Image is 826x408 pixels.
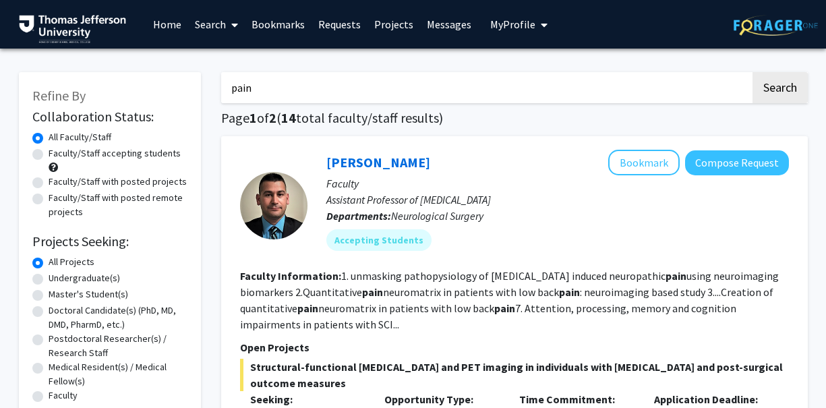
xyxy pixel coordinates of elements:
[559,285,580,299] b: pain
[250,391,365,407] p: Seeking:
[49,146,181,161] label: Faculty/Staff accepting students
[420,1,478,48] a: Messages
[494,301,515,315] b: pain
[608,150,680,175] button: Add Mahdi Alizedah to Bookmarks
[49,287,128,301] label: Master's Student(s)
[490,18,535,31] span: My Profile
[49,191,187,219] label: Faculty/Staff with posted remote projects
[49,332,187,360] label: Postdoctoral Researcher(s) / Research Staff
[32,87,86,104] span: Refine By
[19,15,127,43] img: Thomas Jefferson University Logo
[240,269,341,283] b: Faculty Information:
[49,130,111,144] label: All Faculty/Staff
[49,271,120,285] label: Undergraduate(s)
[362,285,383,299] b: pain
[297,301,318,315] b: pain
[384,391,499,407] p: Opportunity Type:
[519,391,634,407] p: Time Commitment:
[49,303,187,332] label: Doctoral Candidate(s) (PhD, MD, DMD, PharmD, etc.)
[188,1,245,48] a: Search
[326,192,789,208] p: Assistant Professor of [MEDICAL_DATA]
[734,15,818,36] img: ForagerOne Logo
[326,229,432,251] mat-chip: Accepting Students
[269,109,276,126] span: 2
[240,359,789,391] span: Structural-functional [MEDICAL_DATA] and PET imaging in individuals with [MEDICAL_DATA] and post-...
[10,347,57,398] iframe: Chat
[245,1,312,48] a: Bookmarks
[281,109,296,126] span: 14
[666,269,686,283] b: pain
[240,339,789,355] p: Open Projects
[654,391,769,407] p: Application Deadline:
[146,1,188,48] a: Home
[753,72,808,103] button: Search
[221,72,750,103] input: Search Keywords
[249,109,257,126] span: 1
[32,233,187,250] h2: Projects Seeking:
[367,1,420,48] a: Projects
[391,209,483,223] span: Neurological Surgery
[221,110,808,126] h1: Page of ( total faculty/staff results)
[49,388,78,403] label: Faculty
[49,255,94,269] label: All Projects
[49,175,187,189] label: Faculty/Staff with posted projects
[49,360,187,388] label: Medical Resident(s) / Medical Fellow(s)
[326,154,430,171] a: [PERSON_NAME]
[312,1,367,48] a: Requests
[326,209,391,223] b: Departments:
[240,269,779,331] fg-read-more: 1. unmasking pathopysiology of [MEDICAL_DATA] induced neuropathic using neuroimaging biomarkers 2...
[326,175,789,192] p: Faculty
[32,109,187,125] h2: Collaboration Status:
[685,150,789,175] button: Compose Request to Mahdi Alizedah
